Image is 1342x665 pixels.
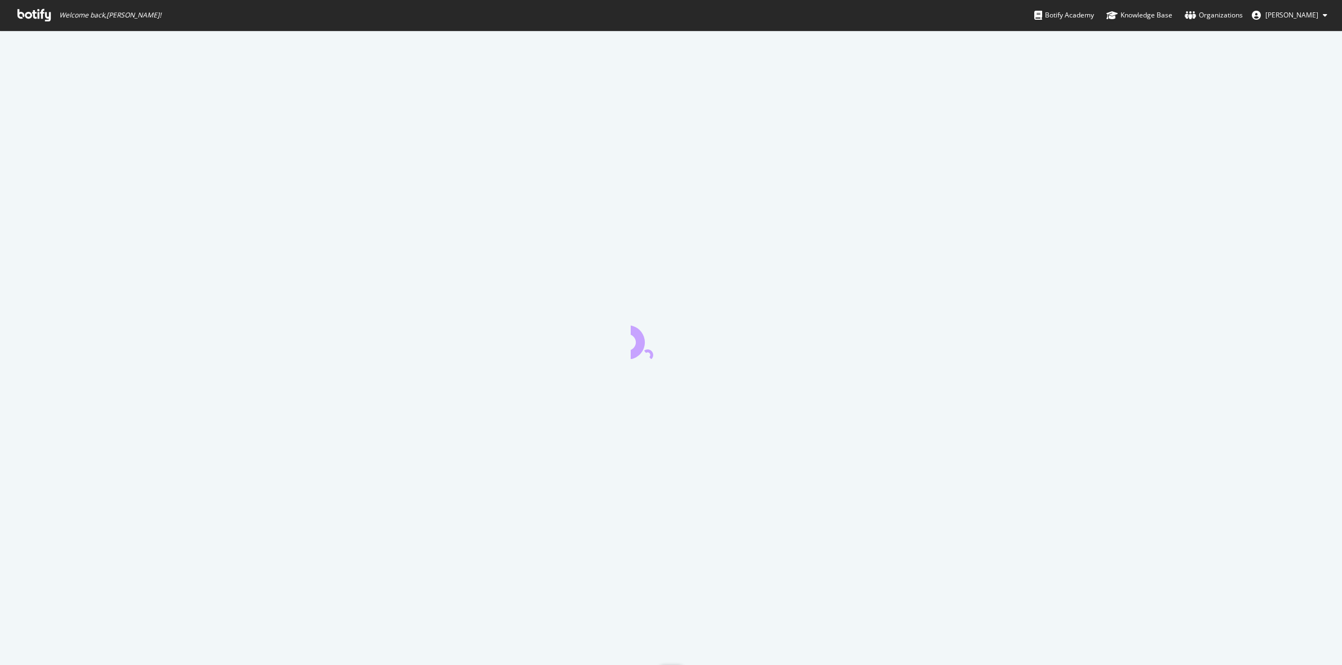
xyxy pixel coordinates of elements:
[1265,10,1318,20] span: Brendan O'Connell
[631,318,712,359] div: animation
[1034,10,1094,21] div: Botify Academy
[59,11,161,20] span: Welcome back, [PERSON_NAME] !
[1185,10,1243,21] div: Organizations
[1243,6,1336,24] button: [PERSON_NAME]
[1106,10,1172,21] div: Knowledge Base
